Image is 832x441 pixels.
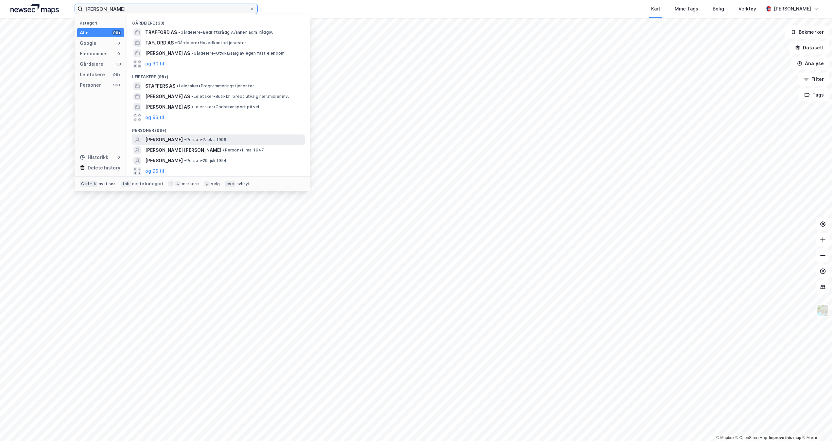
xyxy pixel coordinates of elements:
[191,51,193,56] span: •
[225,181,235,187] div: esc
[116,155,121,160] div: 0
[116,41,121,46] div: 0
[80,81,101,89] div: Personer
[223,148,225,152] span: •
[127,15,310,27] div: Gårdeiere (33)
[116,62,121,67] div: 33
[785,26,829,39] button: Bokmerker
[769,435,801,440] a: Improve this map
[184,158,186,163] span: •
[80,181,97,187] div: Ctrl + k
[236,181,250,186] div: avbryt
[116,51,121,56] div: 0
[713,5,724,13] div: Bolig
[736,435,767,440] a: OpenStreetMap
[80,29,89,37] div: Alle
[175,40,177,45] span: •
[132,181,163,186] div: neste kategori
[145,39,174,47] span: TAFJORD AS
[83,4,250,14] input: Søk på adresse, matrikkel, gårdeiere, leietakere eller personer
[774,5,811,13] div: [PERSON_NAME]
[121,181,131,187] div: tab
[184,137,226,142] span: Person • 7. okt. 1996
[80,71,105,79] div: Leietakere
[145,93,190,100] span: [PERSON_NAME] AS
[145,146,221,154] span: [PERSON_NAME] [PERSON_NAME]
[178,30,273,35] span: Gårdeiere • Bedriftsrådgiv./annen adm. rådgiv.
[112,30,121,35] div: 99+
[175,40,246,45] span: Gårdeiere • Hovedkontortjenester
[178,30,180,35] span: •
[791,57,829,70] button: Analyse
[191,104,193,109] span: •
[651,5,660,13] div: Kart
[10,4,59,14] img: logo.a4113a55bc3d86da70a041830d287a7e.svg
[80,21,124,26] div: Kategori
[184,158,227,163] span: Person • 29. juli 1954
[145,157,183,165] span: [PERSON_NAME]
[145,136,183,144] span: [PERSON_NAME]
[799,410,832,441] iframe: Chat Widget
[223,148,264,153] span: Person • 1. mai 1947
[817,304,829,317] img: Z
[99,181,116,186] div: nytt søk
[112,82,121,88] div: 99+
[182,181,199,186] div: markere
[789,41,829,54] button: Datasett
[798,73,829,86] button: Filter
[145,103,190,111] span: [PERSON_NAME] AS
[127,69,310,81] div: Leietakere (99+)
[80,60,103,68] div: Gårdeiere
[177,83,179,88] span: •
[177,83,254,89] span: Leietaker • Programmeringstjenester
[184,137,186,142] span: •
[799,88,829,101] button: Tags
[799,410,832,441] div: Kontrollprogram for chat
[112,72,121,77] div: 99+
[145,114,164,121] button: og 96 til
[80,50,108,58] div: Eiendommer
[211,181,220,186] div: velg
[145,82,175,90] span: STAFFERS AS
[145,28,177,36] span: TRAFFORD AS
[191,94,193,99] span: •
[80,153,108,161] div: Historikk
[716,435,734,440] a: Mapbox
[145,60,164,68] button: og 30 til
[80,39,96,47] div: Google
[191,94,289,99] span: Leietaker • Butikkh. bredt utvalg nær.midler mv.
[675,5,698,13] div: Mine Tags
[191,104,259,110] span: Leietaker • Godstransport på vei
[145,49,190,57] span: [PERSON_NAME] AS
[88,164,120,172] div: Delete history
[127,123,310,134] div: Personer (99+)
[738,5,756,13] div: Verktøy
[191,51,285,56] span: Gårdeiere • Utvikl./salg av egen fast eiendom
[145,167,164,175] button: og 96 til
